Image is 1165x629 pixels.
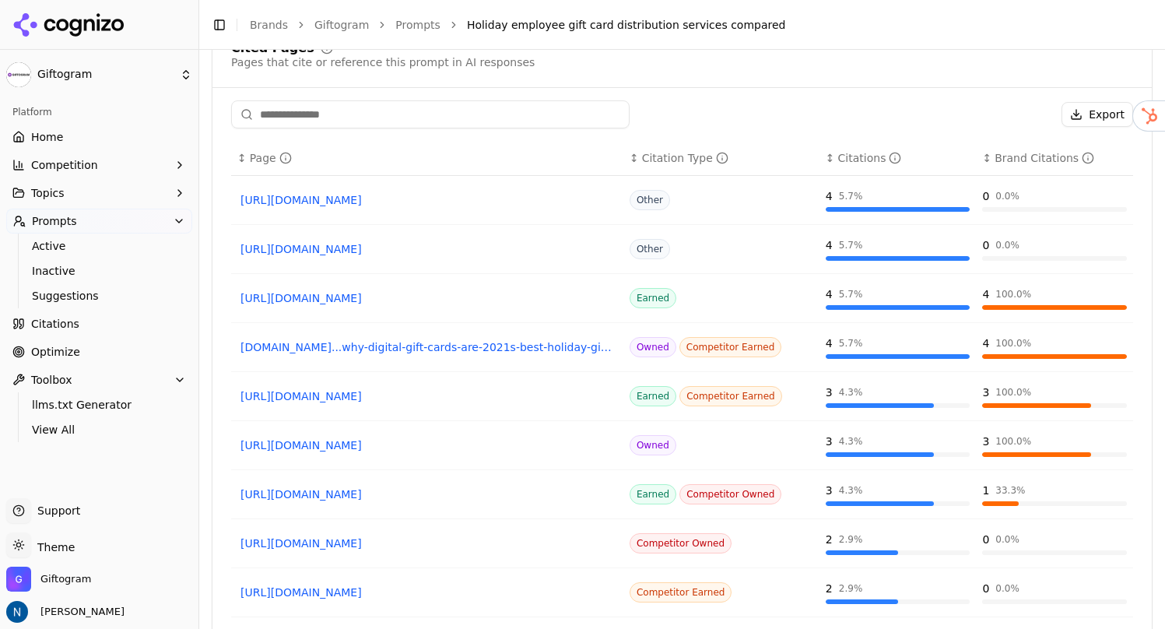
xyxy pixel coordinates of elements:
a: [URL][DOMAIN_NAME] [240,585,614,600]
div: 2 [826,532,833,547]
a: Active [26,235,174,257]
span: Giftogram [37,68,174,82]
button: Open user button [6,601,125,623]
a: [URL][DOMAIN_NAME] [240,388,614,404]
button: Open organization switcher [6,567,91,592]
span: Suggestions [32,288,167,304]
div: 3 [982,434,989,449]
div: 0.0 % [995,239,1019,251]
a: [URL][DOMAIN_NAME] [240,487,614,502]
span: Earned [630,484,676,504]
button: Prompts [6,209,192,234]
nav: breadcrumb [250,17,1121,33]
a: Home [6,125,192,149]
div: 5.7 % [839,288,863,300]
button: Topics [6,181,192,206]
div: ↕Citations [826,150,970,166]
img: Giftogram [6,62,31,87]
a: [URL][DOMAIN_NAME] [240,536,614,551]
a: Inactive [26,260,174,282]
th: totalCitationCount [819,141,977,176]
div: 33.3 % [995,484,1025,497]
div: Platform [6,100,192,125]
div: 4 [982,336,989,351]
div: 4.3 % [839,386,863,399]
span: Other [630,190,670,210]
a: llms.txt Generator [26,394,174,416]
span: Competitor Earned [630,582,732,603]
th: brandCitationCount [976,141,1133,176]
div: 2 [826,581,833,596]
button: Toolbox [6,367,192,392]
div: 4 [826,286,833,302]
span: Inactive [32,263,167,279]
div: 2.9 % [839,533,863,546]
div: 5.7 % [839,239,863,251]
span: Competition [31,157,98,173]
div: 100.0 % [995,337,1031,350]
div: 100.0 % [995,386,1031,399]
div: 0 [982,532,989,547]
a: Giftogram [314,17,369,33]
a: Citations [6,311,192,336]
div: Page [250,150,292,166]
span: Prompts [32,213,77,229]
span: Holiday employee gift card distribution services compared [467,17,786,33]
a: [URL][DOMAIN_NAME] [240,192,614,208]
div: 4 [826,336,833,351]
div: 5.7 % [839,337,863,350]
span: Earned [630,386,676,406]
div: 3 [826,385,833,400]
span: Competitor Earned [679,337,782,357]
a: [URL][DOMAIN_NAME] [240,290,614,306]
a: Prompts [395,17,440,33]
span: Owned [630,337,676,357]
span: Active [32,238,167,254]
div: 100.0 % [995,288,1031,300]
div: 3 [982,385,989,400]
span: Optimize [31,344,80,360]
a: Brands [250,19,288,31]
span: Competitor Owned [679,484,781,504]
a: [DOMAIN_NAME]...why-digital-gift-cards-are-2021s-best-holiday-gift-for-employees [240,339,614,355]
th: page [231,141,623,176]
div: 5.7 % [839,190,863,202]
span: Earned [630,288,676,308]
a: View All [26,419,174,441]
div: ↕Brand Citations [982,150,1127,166]
div: 100.0 % [995,435,1031,448]
div: Citation Type [642,150,728,166]
div: 4 [826,188,833,204]
div: 4.3 % [839,435,863,448]
button: Export [1061,102,1133,127]
span: Giftogram [40,572,91,586]
button: Competition [6,153,192,177]
div: 0 [982,581,989,596]
div: Citations [838,150,902,166]
span: Other [630,239,670,259]
div: 3 [826,483,833,498]
div: 4 [826,237,833,253]
span: Citations [31,316,79,332]
div: ↕Citation Type [630,150,813,166]
span: Support [31,503,80,518]
th: citationTypes [623,141,819,176]
span: View All [32,422,167,437]
div: 2.9 % [839,582,863,595]
span: Topics [31,185,65,201]
a: Suggestions [26,285,174,307]
span: Competitor Earned [679,386,782,406]
span: llms.txt Generator [32,397,167,413]
div: Brand Citations [995,150,1094,166]
span: Competitor Owned [630,533,732,553]
img: Giftogram [6,567,31,592]
div: 0.0 % [995,190,1019,202]
div: Pages that cite or reference this prompt in AI responses [231,54,535,70]
div: 1 [982,483,989,498]
a: [URL][DOMAIN_NAME] [240,241,614,257]
a: [URL][DOMAIN_NAME] [240,437,614,453]
img: Nick Rovisa [6,601,28,623]
span: Theme [31,541,75,553]
div: 0 [982,237,989,253]
div: 0 [982,188,989,204]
